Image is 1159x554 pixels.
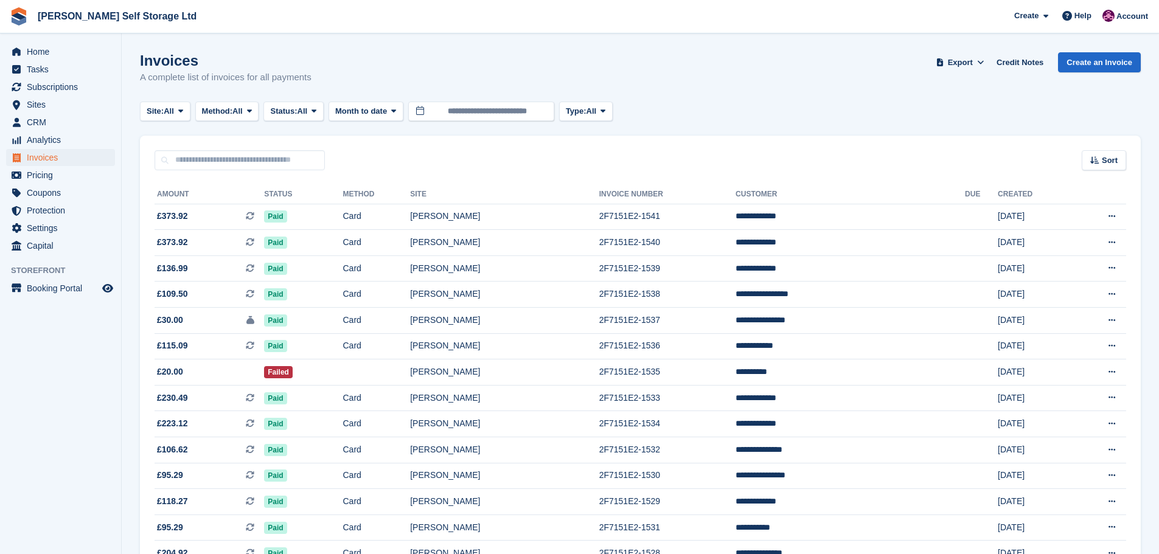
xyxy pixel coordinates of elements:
[140,52,312,69] h1: Invoices
[157,495,188,508] span: £118.27
[157,417,188,430] span: £223.12
[410,204,599,230] td: [PERSON_NAME]
[998,463,1072,489] td: [DATE]
[599,204,736,230] td: 2F7151E2-1541
[410,489,599,515] td: [PERSON_NAME]
[6,149,115,166] a: menu
[202,105,233,117] span: Method:
[329,102,403,122] button: Month to date
[157,236,188,249] span: £373.92
[157,288,188,300] span: £109.50
[27,131,100,148] span: Analytics
[410,463,599,489] td: [PERSON_NAME]
[599,437,736,463] td: 2F7151E2-1532
[599,308,736,334] td: 2F7151E2-1537
[6,114,115,131] a: menu
[27,96,100,113] span: Sites
[566,105,586,117] span: Type:
[586,105,597,117] span: All
[264,185,343,204] th: Status
[559,102,613,122] button: Type: All
[992,52,1048,72] a: Credit Notes
[27,184,100,201] span: Coupons
[599,230,736,256] td: 2F7151E2-1540
[157,469,183,482] span: £95.29
[264,418,287,430] span: Paid
[6,131,115,148] a: menu
[264,392,287,404] span: Paid
[965,185,998,204] th: Due
[1102,10,1115,22] img: Lydia Wild
[343,411,410,437] td: Card
[6,184,115,201] a: menu
[933,52,987,72] button: Export
[140,102,190,122] button: Site: All
[157,365,183,378] span: £20.00
[264,314,287,327] span: Paid
[157,314,183,327] span: £30.00
[27,237,100,254] span: Capital
[6,78,115,95] a: menu
[599,333,736,359] td: 2F7151E2-1536
[27,61,100,78] span: Tasks
[27,167,100,184] span: Pricing
[998,514,1072,541] td: [DATE]
[343,255,410,282] td: Card
[599,385,736,411] td: 2F7151E2-1533
[410,514,599,541] td: [PERSON_NAME]
[343,514,410,541] td: Card
[6,220,115,237] a: menu
[155,185,264,204] th: Amount
[599,359,736,386] td: 2F7151E2-1535
[27,280,100,297] span: Booking Portal
[410,385,599,411] td: [PERSON_NAME]
[599,411,736,437] td: 2F7151E2-1534
[998,333,1072,359] td: [DATE]
[33,6,201,26] a: [PERSON_NAME] Self Storage Ltd
[140,71,312,85] p: A complete list of invoices for all payments
[157,339,188,352] span: £115.09
[998,185,1072,204] th: Created
[27,149,100,166] span: Invoices
[343,489,410,515] td: Card
[343,333,410,359] td: Card
[998,489,1072,515] td: [DATE]
[6,61,115,78] a: menu
[157,210,188,223] span: £373.92
[410,359,599,386] td: [PERSON_NAME]
[6,96,115,113] a: menu
[343,230,410,256] td: Card
[157,262,188,275] span: £136.99
[343,185,410,204] th: Method
[195,102,259,122] button: Method: All
[335,105,387,117] span: Month to date
[11,265,121,277] span: Storefront
[343,463,410,489] td: Card
[998,308,1072,334] td: [DATE]
[736,185,965,204] th: Customer
[1102,154,1118,167] span: Sort
[264,237,287,249] span: Paid
[10,7,28,26] img: stora-icon-8386f47178a22dfd0bd8f6a31ec36ba5ce8667c1dd55bd0f319d3a0aa187defe.svg
[147,105,164,117] span: Site:
[998,204,1072,230] td: [DATE]
[264,522,287,534] span: Paid
[1058,52,1141,72] a: Create an Invoice
[264,263,287,275] span: Paid
[6,202,115,219] a: menu
[410,437,599,463] td: [PERSON_NAME]
[998,437,1072,463] td: [DATE]
[599,185,736,204] th: Invoice Number
[264,366,293,378] span: Failed
[410,185,599,204] th: Site
[6,237,115,254] a: menu
[410,411,599,437] td: [PERSON_NAME]
[410,333,599,359] td: [PERSON_NAME]
[998,255,1072,282] td: [DATE]
[264,496,287,508] span: Paid
[998,385,1072,411] td: [DATE]
[599,489,736,515] td: 2F7151E2-1529
[343,204,410,230] td: Card
[599,463,736,489] td: 2F7151E2-1530
[27,202,100,219] span: Protection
